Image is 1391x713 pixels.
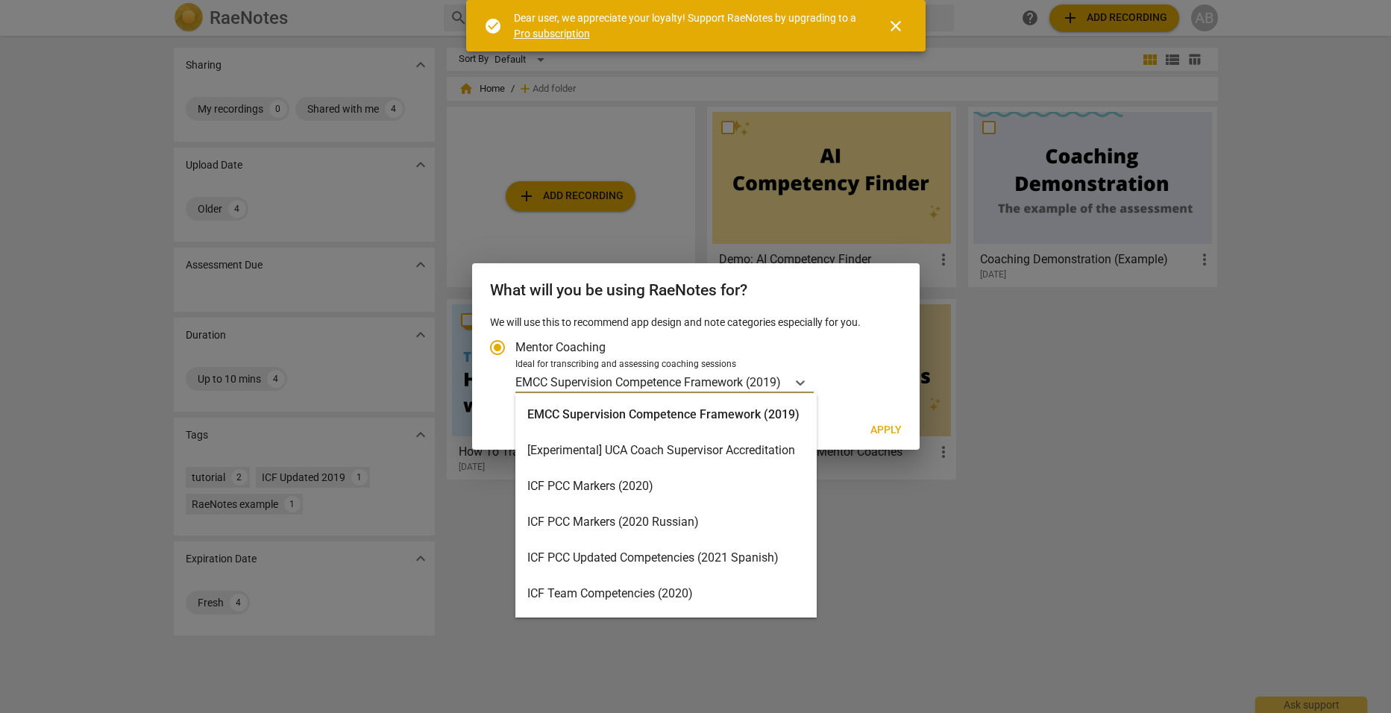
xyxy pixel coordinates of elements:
[870,423,902,438] span: Apply
[514,28,590,40] a: Pro subscription
[515,339,606,356] span: Mentor Coaching
[782,375,785,389] input: Ideal for transcribing and assessing coaching sessionsEMCC Supervision Competence Framework (2019)
[514,10,860,41] div: Dear user, we appreciate your loyalty! Support RaeNotes by upgrading to a
[515,433,817,468] div: [Experimental] UCA Coach Supervisor Accreditation
[858,417,914,444] button: Apply
[515,358,897,371] div: Ideal for transcribing and assessing coaching sessions
[515,576,817,612] div: ICF Team Competencies (2020)
[484,17,502,35] span: check_circle
[515,374,781,391] p: EMCC Supervision Competence Framework (2019)
[515,468,817,504] div: ICF PCC Markers (2020)
[490,330,902,393] div: Account type
[515,397,817,433] div: EMCC Supervision Competence Framework (2019)
[515,612,817,647] div: ICF Updated Competencies (2019 Japanese)
[490,281,902,300] h2: What will you be using RaeNotes for?
[515,540,817,576] div: ICF PCC Updated Competencies (2021 Spanish)
[887,17,905,35] span: close
[490,315,902,330] p: We will use this to recommend app design and note categories especially for you.
[878,8,914,44] button: Close
[515,504,817,540] div: ICF PCC Markers (2020 Russian)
